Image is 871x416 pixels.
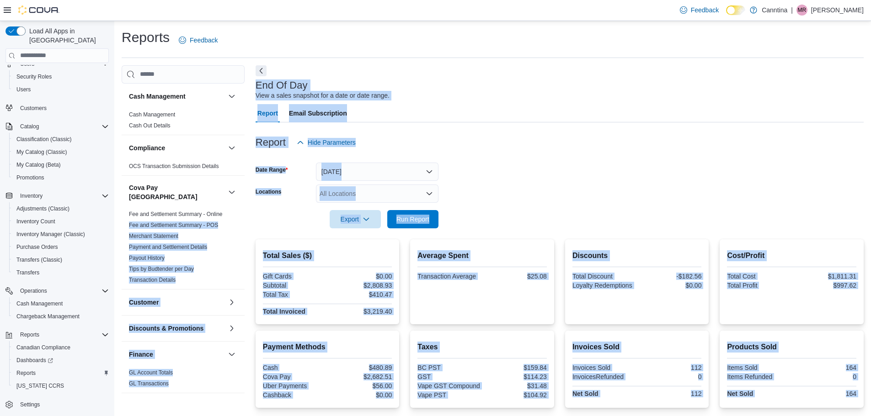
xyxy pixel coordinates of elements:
a: Inventory Manager (Classic) [13,229,89,240]
a: Transaction Details [129,277,176,283]
span: Transfers [13,267,109,278]
div: Total Tax [263,291,326,298]
div: 112 [639,364,701,371]
h3: Customer [129,298,159,307]
span: Tips by Budtender per Day [129,265,194,273]
div: Subtotal [263,282,326,289]
div: GST [417,373,480,380]
button: Purchase Orders [9,241,112,253]
div: Compliance [122,161,245,175]
div: InvoicesRefunded [572,373,635,380]
label: Locations [256,188,282,195]
h1: Reports [122,28,170,47]
button: Compliance [129,143,224,153]
span: Customers [20,105,47,112]
h2: Products Sold [727,342,856,353]
div: $3,219.40 [329,308,392,315]
span: Settings [16,399,109,410]
div: Cova Pay [263,373,326,380]
a: Payout History [129,255,165,261]
span: Cash Management [13,298,109,309]
h3: Compliance [129,143,165,153]
div: Cashback [263,391,326,399]
div: Vape PST [417,391,480,399]
a: Tips by Budtender per Day [129,266,194,272]
a: Dashboards [13,355,57,366]
button: Cova Pay [GEOGRAPHIC_DATA] [129,183,224,201]
div: 0 [794,373,856,380]
span: Cash Management [129,111,175,118]
span: My Catalog (Classic) [13,147,109,158]
button: Finance [226,349,237,360]
span: My Catalog (Beta) [16,161,61,169]
h3: Cash Management [129,92,186,101]
a: Settings [16,399,43,410]
span: Dashboards [13,355,109,366]
span: Feedback [190,36,218,45]
div: $56.00 [329,382,392,390]
div: Cova Pay [GEOGRAPHIC_DATA] [122,209,245,289]
button: Settings [2,398,112,411]
a: Users [13,84,34,95]
span: Reports [16,329,109,340]
div: 164 [794,390,856,397]
span: Payout History [129,254,165,262]
a: Payment and Settlement Details [129,244,207,250]
button: Inventory [2,190,112,202]
h2: Cost/Profit [727,250,856,261]
h3: Report [256,137,286,148]
div: Finance [122,367,245,393]
div: Matthew Reddy [796,5,807,16]
div: 112 [639,390,701,397]
button: Compliance [226,142,237,153]
span: Catalog [20,123,39,130]
a: Cash Management [129,111,175,118]
button: Users [9,83,112,96]
button: Next [256,65,267,76]
span: Fee and Settlement Summary - POS [129,221,218,229]
a: Inventory Count [13,216,59,227]
span: Report [257,104,278,122]
div: Total Cost [727,273,790,280]
button: Promotions [9,171,112,184]
div: $114.23 [484,373,547,380]
div: View a sales snapshot for a date or date range. [256,91,390,100]
p: | [791,5,793,16]
a: OCS Transaction Submission Details [129,163,219,169]
div: Items Refunded [727,373,790,380]
div: Transaction Average [417,273,480,280]
a: Chargeback Management [13,311,83,322]
img: Cova [18,5,59,15]
h2: Discounts [572,250,702,261]
span: Cash Management [16,300,63,307]
span: Canadian Compliance [13,342,109,353]
div: Total Profit [727,282,790,289]
div: $0.00 [329,391,392,399]
div: 0 [639,373,701,380]
span: Hide Parameters [308,138,356,147]
a: Reports [13,368,39,379]
span: Inventory Manager (Classic) [13,229,109,240]
span: Canadian Compliance [16,344,70,351]
button: Security Roles [9,70,112,83]
button: Reports [9,367,112,379]
a: Canadian Compliance [13,342,74,353]
button: Classification (Classic) [9,133,112,146]
span: GL Transactions [129,380,169,387]
a: Fee and Settlement Summary - Online [129,211,223,217]
span: Users [16,86,31,93]
a: Cash Out Details [129,122,171,129]
div: $997.62 [794,282,856,289]
span: Payment and Settlement Details [129,243,207,251]
button: Open list of options [426,190,433,197]
div: $410.47 [329,291,392,298]
a: GL Transactions [129,380,169,387]
button: Canadian Compliance [9,341,112,354]
button: Transfers [9,266,112,279]
span: Chargeback Management [13,311,109,322]
a: Purchase Orders [13,242,62,253]
span: Classification (Classic) [16,136,72,143]
span: Cash Out Details [129,122,171,129]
